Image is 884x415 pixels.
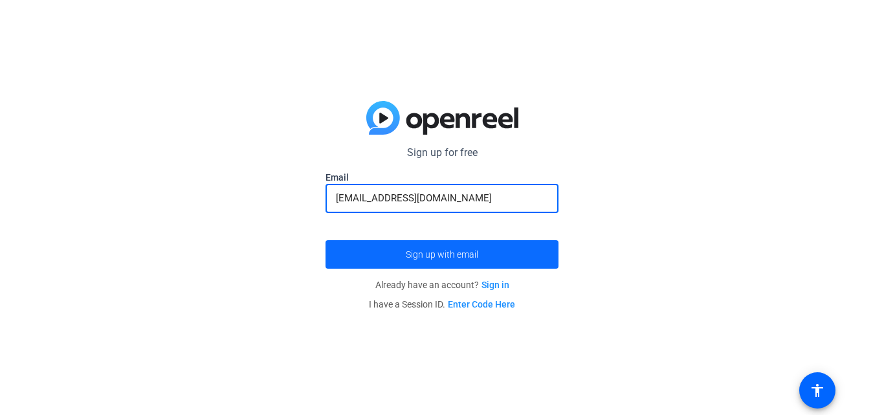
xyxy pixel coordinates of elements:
mat-icon: accessibility [810,383,825,398]
img: blue-gradient.svg [366,101,518,135]
span: I have a Session ID. [369,299,515,309]
a: Sign in [481,280,509,290]
input: Enter Email Address [336,190,548,206]
p: Sign up for free [326,145,558,161]
span: Already have an account? [375,280,509,290]
label: Email [326,171,558,184]
a: Enter Code Here [448,299,515,309]
button: Sign up with email [326,240,558,269]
